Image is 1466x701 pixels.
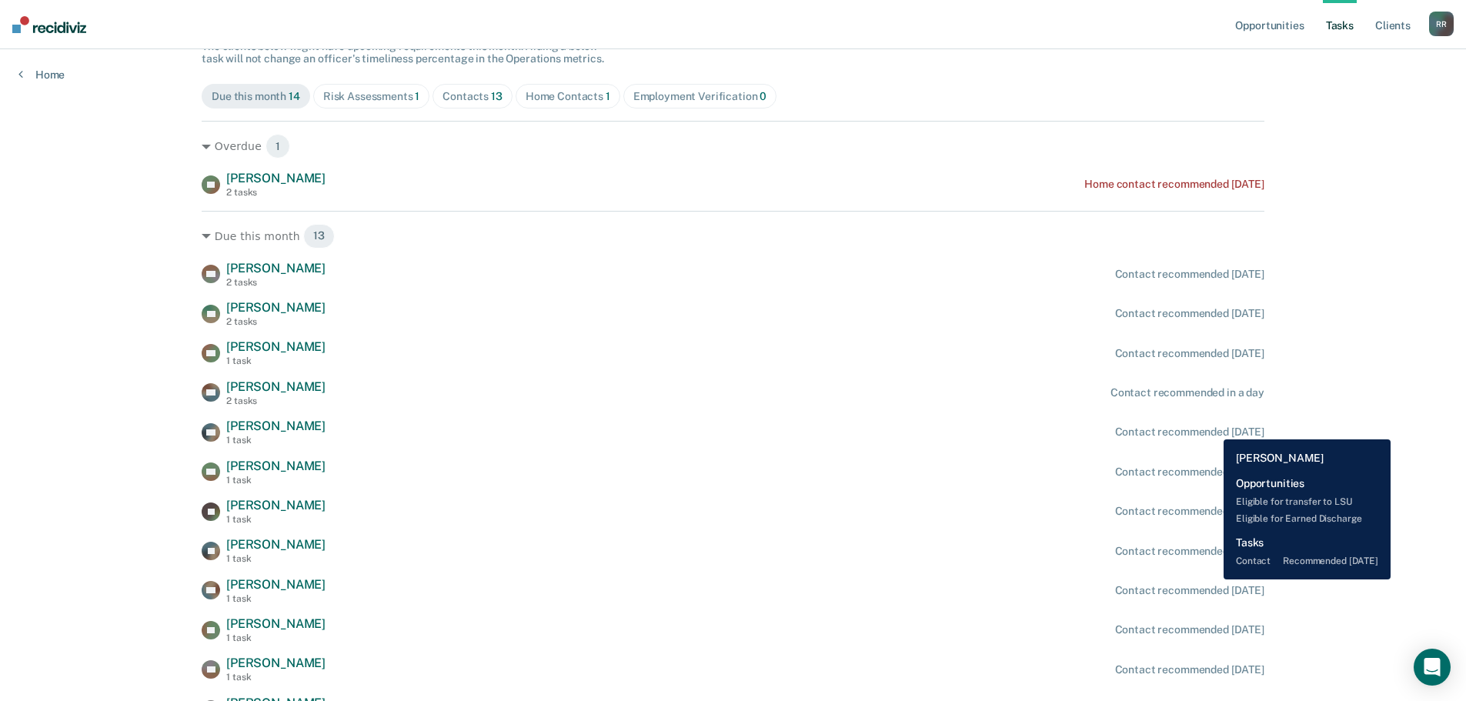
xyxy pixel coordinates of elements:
[289,90,300,102] span: 14
[202,224,1264,249] div: Due this month 13
[1429,12,1454,36] button: RR
[226,514,326,525] div: 1 task
[226,261,326,275] span: [PERSON_NAME]
[226,633,326,643] div: 1 task
[226,616,326,631] span: [PERSON_NAME]
[202,134,1264,159] div: Overdue 1
[760,90,766,102] span: 0
[1115,307,1264,320] div: Contact recommended [DATE]
[226,171,326,185] span: [PERSON_NAME]
[1115,426,1264,439] div: Contact recommended [DATE]
[226,435,326,446] div: 1 task
[1414,649,1451,686] div: Open Intercom Messenger
[303,224,335,249] span: 13
[226,498,326,512] span: [PERSON_NAME]
[226,379,326,394] span: [PERSON_NAME]
[323,90,420,103] div: Risk Assessments
[226,656,326,670] span: [PERSON_NAME]
[1115,466,1264,479] div: Contact recommended [DATE]
[1115,347,1264,360] div: Contact recommended [DATE]
[226,339,326,354] span: [PERSON_NAME]
[226,277,326,288] div: 2 tasks
[226,396,326,406] div: 2 tasks
[226,300,326,315] span: [PERSON_NAME]
[226,537,326,552] span: [PERSON_NAME]
[1115,584,1264,597] div: Contact recommended [DATE]
[1115,623,1264,636] div: Contact recommended [DATE]
[1115,545,1264,558] div: Contact recommended [DATE]
[1115,663,1264,676] div: Contact recommended [DATE]
[226,475,326,486] div: 1 task
[226,672,326,683] div: 1 task
[226,577,326,592] span: [PERSON_NAME]
[226,419,326,433] span: [PERSON_NAME]
[1110,386,1264,399] div: Contact recommended in a day
[226,356,326,366] div: 1 task
[202,40,604,65] span: The clients below might have upcoming requirements this month. Hiding a below task will not chang...
[442,90,503,103] div: Contacts
[226,187,326,198] div: 2 tasks
[526,90,610,103] div: Home Contacts
[18,68,65,82] a: Home
[265,134,290,159] span: 1
[491,90,503,102] span: 13
[1115,505,1264,518] div: Contact recommended [DATE]
[12,16,86,33] img: Recidiviz
[212,90,300,103] div: Due this month
[226,553,326,564] div: 1 task
[226,593,326,604] div: 1 task
[226,316,326,327] div: 2 tasks
[633,90,767,103] div: Employment Verification
[1429,12,1454,36] div: R R
[226,459,326,473] span: [PERSON_NAME]
[1084,178,1264,191] div: Home contact recommended [DATE]
[606,90,610,102] span: 1
[1115,268,1264,281] div: Contact recommended [DATE]
[415,90,419,102] span: 1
